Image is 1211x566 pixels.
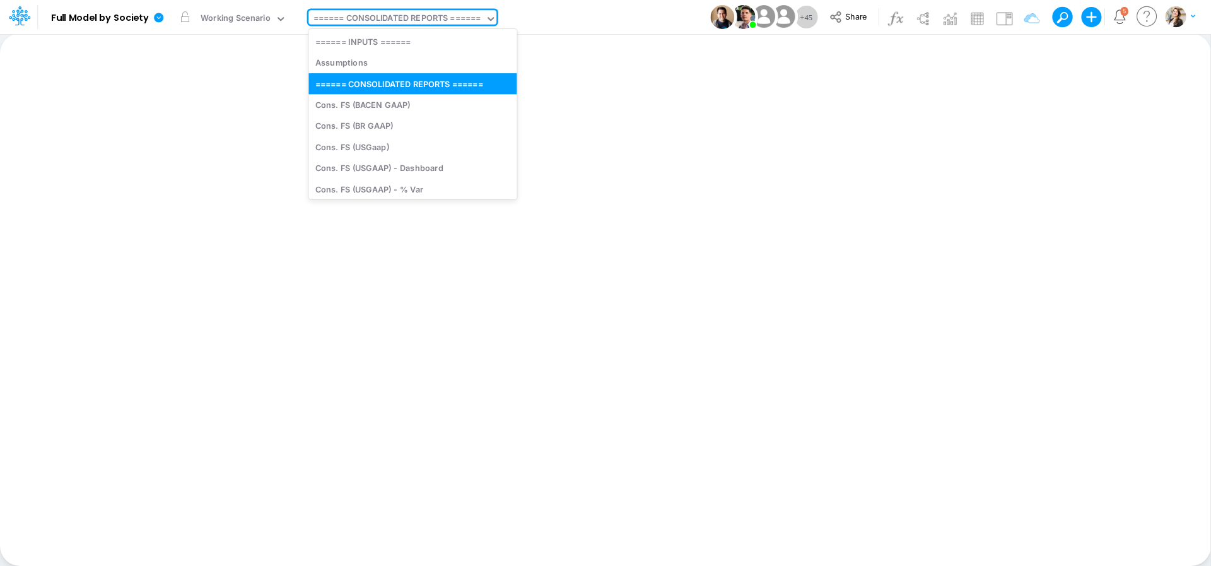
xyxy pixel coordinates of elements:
div: ====== INPUTS ====== [308,31,517,52]
div: Assumptions [308,52,517,73]
button: Share [823,8,875,27]
img: User Image Icon [710,5,734,29]
span: Share [845,11,867,21]
div: Cons. FS (USGAAP) - Dashboard [308,158,517,179]
div: Working Scenario [201,12,271,27]
div: ====== CONSOLIDATED REPORTS ====== [308,73,517,94]
a: Notifications [1113,9,1127,24]
div: Cons. FS (BR GAAP) [308,115,517,136]
b: Full Model by Society [51,13,149,24]
img: User Image Icon [731,5,755,29]
img: User Image Icon [749,3,778,31]
img: User Image Icon [769,3,798,31]
div: Cons. FS (USGaap) [308,136,517,157]
div: Cons. FS (BACEN GAAP) [308,94,517,115]
div: Cons. FS (USGAAP) - % Var [308,179,517,199]
div: 5 unread items [1123,8,1126,14]
span: + 45 [800,13,812,21]
div: ====== CONSOLIDATED REPORTS ====== [313,12,481,27]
